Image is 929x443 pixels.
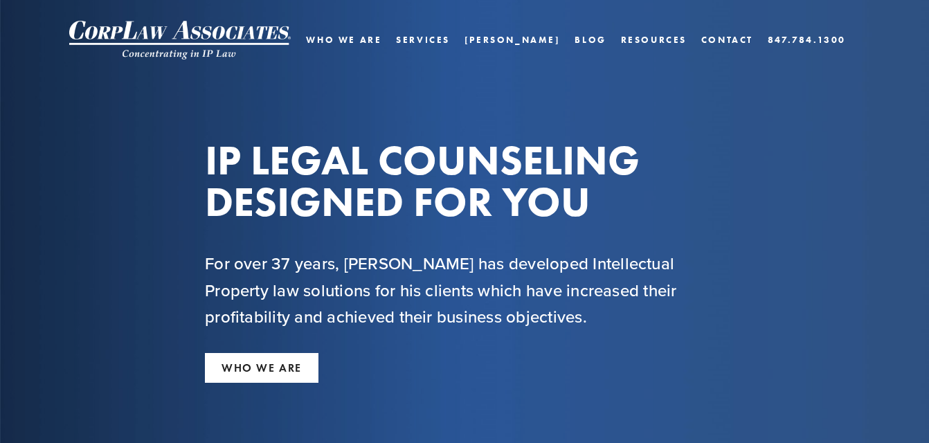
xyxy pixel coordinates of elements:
[464,30,561,50] a: [PERSON_NAME]
[621,35,687,45] a: Resources
[701,30,753,50] a: Contact
[205,250,724,329] h2: For over 37 years, [PERSON_NAME] has developed Intellectual Property law solutions for his client...
[306,30,381,50] a: Who We Are
[205,139,724,222] h1: IP LEGAL COUNSELING DESIGNED FOR YOU
[575,30,606,50] a: Blog
[396,30,450,50] a: Services
[69,21,291,60] img: CorpLaw IP Law Firm
[205,353,318,383] a: WHO WE ARE
[768,30,846,50] a: 847.784.1300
